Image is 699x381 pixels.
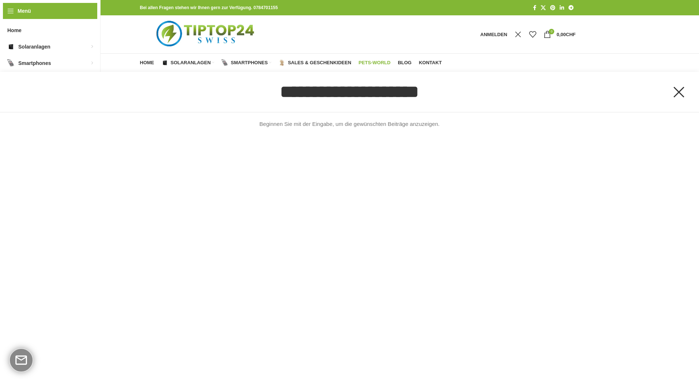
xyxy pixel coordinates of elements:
[525,27,540,42] div: Meine Wunschliste
[531,3,539,13] a: Facebook Social Link
[162,59,168,66] img: Solaranlagen
[162,55,215,70] a: Solaranlagen
[279,59,285,66] img: Sales & Geschenkideen
[480,32,507,37] span: Anmelden
[288,60,351,66] span: Sales & Geschenkideen
[222,55,271,70] a: Smartphones
[140,15,273,53] img: Tiptop24 Nachhaltige & Faire Produkte
[539,3,548,13] a: X Social Link
[18,57,51,70] span: Smartphones
[556,32,575,37] bdi: 0,00
[222,59,228,66] img: Smartphones
[566,32,576,37] span: CHF
[140,60,154,66] span: Home
[18,7,31,15] span: Menü
[171,60,211,66] span: Solaranlagen
[231,60,268,66] span: Smartphones
[279,55,351,70] a: Sales & Geschenkideen
[7,24,22,37] span: Home
[398,55,412,70] a: Blog
[7,59,15,67] img: Smartphones
[398,60,412,66] span: Blog
[136,55,446,70] div: Hauptnavigation
[359,60,390,66] span: Pets-World
[661,74,697,110] a: Suchformular schließen
[566,3,576,13] a: Telegram Social Link
[140,55,154,70] a: Home
[37,72,662,112] input: Suche
[477,27,511,42] a: Anmelden
[558,3,566,13] a: LinkedIn Social Link
[140,5,278,10] strong: Bei allen Fragen stehen wir Ihnen gern zur Verfügung. 0784701155
[359,55,390,70] a: Pets-World
[7,43,15,50] img: Solaranlagen
[548,3,558,13] a: Pinterest Social Link
[419,55,442,70] a: Kontakt
[18,40,50,53] span: Solaranlagen
[540,27,579,42] a: 0 0,00CHF
[511,27,525,42] a: Suche
[140,31,273,37] a: Logo der Website
[419,60,442,66] span: Kontakt
[549,29,554,34] span: 0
